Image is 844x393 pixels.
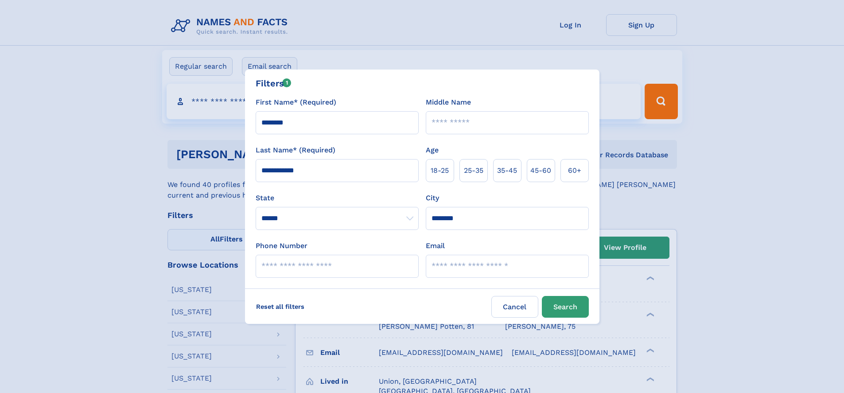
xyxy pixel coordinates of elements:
[491,296,538,318] label: Cancel
[256,241,307,251] label: Phone Number
[256,145,335,156] label: Last Name* (Required)
[497,165,517,176] span: 35‑45
[464,165,483,176] span: 25‑35
[542,296,589,318] button: Search
[256,193,419,203] label: State
[426,193,439,203] label: City
[431,165,449,176] span: 18‑25
[426,97,471,108] label: Middle Name
[256,77,292,90] div: Filters
[426,241,445,251] label: Email
[250,296,310,317] label: Reset all filters
[426,145,439,156] label: Age
[256,97,336,108] label: First Name* (Required)
[568,165,581,176] span: 60+
[530,165,551,176] span: 45‑60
